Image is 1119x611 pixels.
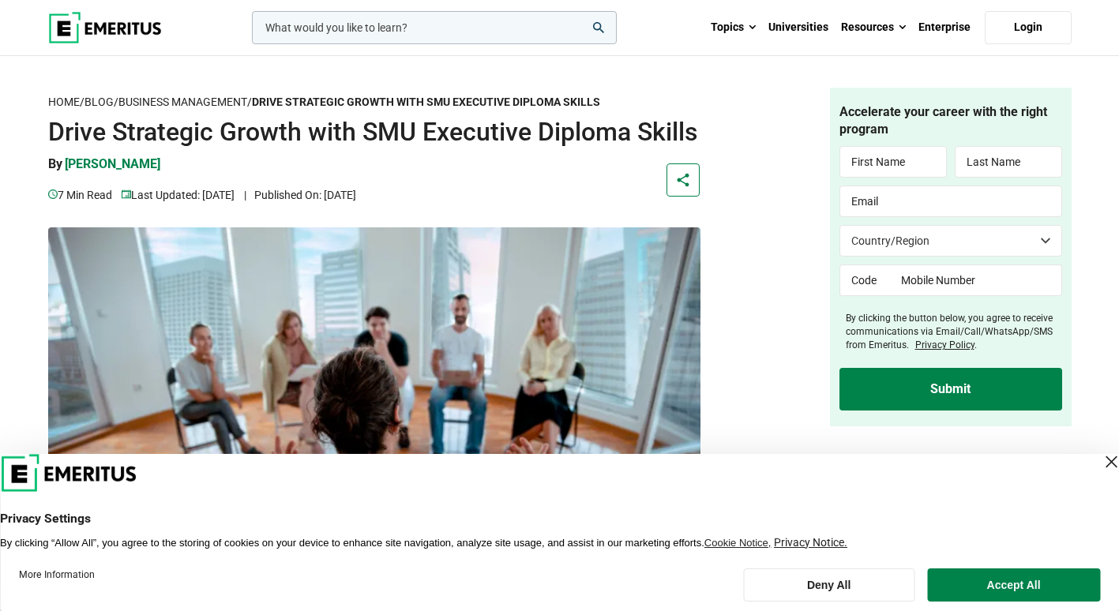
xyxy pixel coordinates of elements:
[839,225,1062,257] select: Country
[84,96,114,109] a: Blog
[48,116,700,148] h1: Drive Strategic Growth with SMU Executive Diploma Skills
[839,368,1062,410] input: Submit
[838,450,1072,470] h2: Other Categories
[252,96,600,108] strong: Drive Strategic Growth with SMU Executive Diploma Skills
[915,339,974,350] a: Privacy Policy
[839,186,1062,217] input: Email
[839,103,1062,139] h4: Accelerate your career with the right program
[65,156,160,186] a: [PERSON_NAME]
[955,146,1062,178] input: Last Name
[244,186,356,204] p: Published On: [DATE]
[839,264,891,296] input: Code
[846,312,1062,351] label: By clicking the button below, you agree to receive communications via Email/Call/WhatsApp/SMS fro...
[890,264,1062,296] input: Mobile Number
[48,227,700,568] img: Drive Strategic Growth with SMU Executive Diploma Skills | business management | Emeritus
[65,156,160,173] p: [PERSON_NAME]
[839,146,947,178] input: First Name
[48,186,112,204] p: 7 min read
[48,96,80,109] a: Home
[985,11,1072,44] a: Login
[244,189,246,201] span: |
[48,96,600,108] span: / / /
[122,189,131,199] img: video-views
[48,189,58,199] img: video-views
[122,186,235,204] p: Last Updated: [DATE]
[252,11,617,44] input: woocommerce-product-search-field-0
[48,156,62,171] span: By
[118,96,247,109] a: Business Management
